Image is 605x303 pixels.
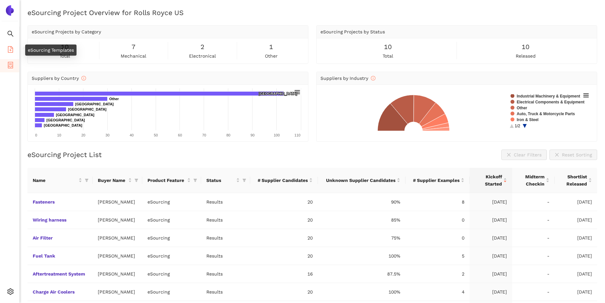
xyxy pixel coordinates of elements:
[93,193,142,211] td: [PERSON_NAME]
[85,178,89,182] span: filter
[470,283,512,301] td: [DATE]
[475,173,502,187] span: Kickoff Started
[406,168,470,193] th: this column's title is # Supplier Examples,this column is sortable
[470,211,512,229] td: [DATE]
[555,283,597,301] td: [DATE]
[192,175,199,185] span: filter
[517,94,580,98] text: Industrial Machinery & Equipment
[517,112,575,116] text: Auto, Truck & Motorcycle Parts
[142,247,201,265] td: eSourcing
[406,193,470,211] td: 8
[522,42,529,52] span: 10
[555,211,597,229] td: [DATE]
[130,133,134,137] text: 40
[515,124,520,128] text: 1/2
[142,229,201,247] td: eSourcing
[5,5,15,16] img: Logo
[68,107,107,111] text: [GEOGRAPHIC_DATA]
[121,52,146,60] span: mechanical
[27,8,597,17] h2: eSourcing Project Overview for Rolls Royce US
[318,265,406,283] td: 87.5%
[147,177,186,184] span: Product Feature
[201,193,250,211] td: Results
[201,229,250,247] td: Results
[265,52,278,60] span: other
[25,45,77,56] div: eSourcing Templates
[93,265,142,283] td: [PERSON_NAME]
[406,229,470,247] td: 0
[470,247,512,265] td: [DATE]
[517,173,544,187] span: Midterm Checkin
[555,168,597,193] th: this column's title is Shortlist Released,this column is sortable
[294,133,300,137] text: 110
[512,283,555,301] td: -
[98,177,127,184] span: Buyer Name
[250,229,318,247] td: 20
[255,177,308,184] span: # Supplier Candidates
[134,178,138,182] span: filter
[106,133,110,137] text: 30
[75,102,114,106] text: [GEOGRAPHIC_DATA]
[32,76,86,81] span: Suppliers by Country
[201,283,250,301] td: Results
[516,52,536,60] span: released
[323,177,395,184] span: Unknown Supplier Candidates
[250,265,318,283] td: 16
[517,100,584,104] text: Electrical Components & Equipment
[274,133,280,137] text: 100
[201,211,250,229] td: Results
[250,211,318,229] td: 20
[35,133,37,137] text: 0
[470,229,512,247] td: [DATE]
[512,247,555,265] td: -
[470,193,512,211] td: [DATE]
[555,229,597,247] td: [DATE]
[555,265,597,283] td: [DATE]
[93,168,142,193] th: this column's title is Buyer Name,this column is sortable
[32,29,101,34] span: eSourcing Projects by Category
[250,283,318,301] td: 20
[241,175,248,185] span: filter
[142,211,201,229] td: eSourcing
[512,168,555,193] th: this column's title is Midterm Checkin,this column is sortable
[318,193,406,211] td: 90%
[501,150,547,160] button: closeClear Filters
[200,42,204,52] span: 2
[83,175,90,185] span: filter
[193,178,197,182] span: filter
[81,76,86,80] span: info-circle
[7,286,14,299] span: setting
[27,168,93,193] th: this column's title is Name,this column is sortable
[318,283,406,301] td: 100%
[318,247,406,265] td: 100%
[250,168,318,193] th: this column's title is # Supplier Candidates,this column is sortable
[44,123,82,127] text: [GEOGRAPHIC_DATA]
[201,168,250,193] th: this column's title is Status,this column is sortable
[61,42,69,52] span: 10
[251,133,254,137] text: 90
[202,133,206,137] text: 70
[60,52,70,60] span: total
[178,133,182,137] text: 60
[406,283,470,301] td: 4
[555,193,597,211] td: [DATE]
[269,42,273,52] span: 1
[142,168,201,193] th: this column's title is Product Feature,this column is sortable
[406,211,470,229] td: 0
[189,52,216,60] span: electronical
[320,29,385,34] span: eSourcing Projects by Status
[384,42,392,52] span: 10
[470,265,512,283] td: [DATE]
[7,28,14,41] span: search
[57,133,61,137] text: 10
[512,211,555,229] td: -
[512,265,555,283] td: -
[318,168,406,193] th: this column's title is Unknown Supplier Candidates,this column is sortable
[560,173,587,187] span: Shortlist Released
[250,193,318,211] td: 20
[7,44,14,57] span: file-add
[250,247,318,265] td: 20
[56,113,95,117] text: [GEOGRAPHIC_DATA]
[109,97,119,101] text: Other
[133,175,140,185] span: filter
